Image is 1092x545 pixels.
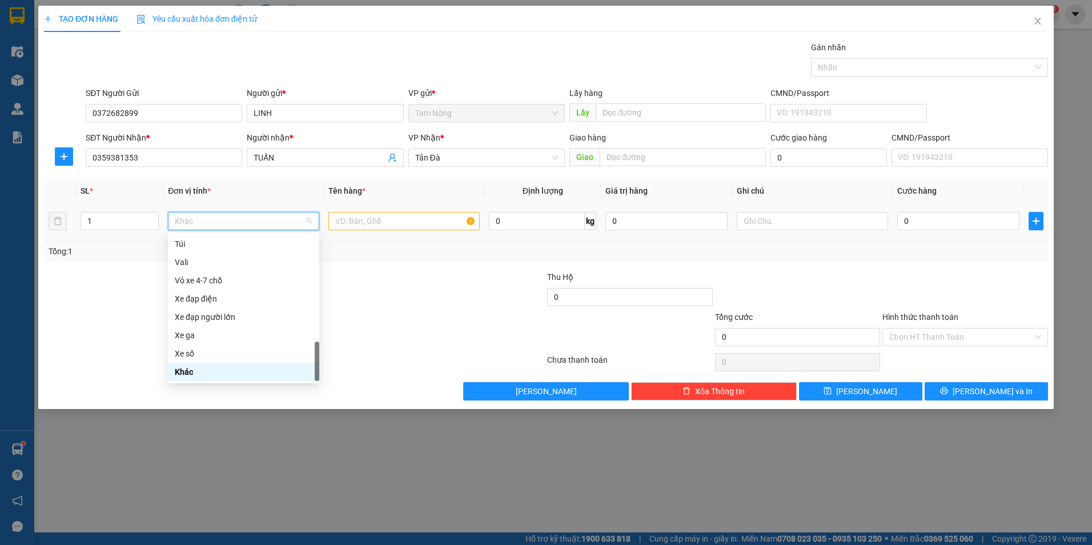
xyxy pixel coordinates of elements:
[328,212,480,230] input: VD: Bàn, Ghế
[168,235,319,253] div: Túi
[168,308,319,326] div: Xe đạp người lớn
[175,292,312,305] div: Xe đạp điện
[1029,217,1043,226] span: plus
[168,326,319,344] div: Xe ga
[415,149,558,166] span: Tản Đà
[732,180,893,202] th: Ghi chú
[953,385,1033,398] span: [PERSON_NAME] và In
[175,213,312,230] span: Khác
[408,87,565,99] div: VP gửi
[168,253,319,271] div: Vali
[569,103,596,122] span: Lấy
[605,212,728,230] input: 0
[415,105,558,122] span: Tam Nông
[1033,17,1042,26] span: close
[168,363,319,381] div: Khác
[897,186,937,195] span: Cước hàng
[715,312,753,322] span: Tổng cước
[770,133,827,142] label: Cước giao hàng
[631,382,797,400] button: deleteXóa Thông tin
[49,212,67,230] button: delete
[175,366,312,378] div: Khác
[925,382,1048,400] button: printer[PERSON_NAME] và In
[546,354,714,374] div: Chưa thanh toán
[770,149,887,167] input: Cước giao hàng
[328,186,366,195] span: Tên hàng
[596,103,766,122] input: Dọc đường
[940,387,948,396] span: printer
[247,87,403,99] div: Người gửi
[523,186,563,195] span: Định lượng
[605,186,648,195] span: Giá trị hàng
[86,87,242,99] div: SĐT Người Gửi
[55,152,73,161] span: plus
[695,385,745,398] span: Xóa Thông tin
[682,387,690,396] span: delete
[408,133,440,142] span: VP Nhận
[569,148,600,166] span: Giao
[1029,212,1043,230] button: plus
[836,385,897,398] span: [PERSON_NAME]
[737,212,888,230] input: Ghi Chú
[168,186,211,195] span: Đơn vị tính
[585,212,596,230] span: kg
[175,274,312,287] div: Vỏ xe 4-7 chổ
[799,382,922,400] button: save[PERSON_NAME]
[168,271,319,290] div: Vỏ xe 4-7 chổ
[168,344,319,363] div: Xe số
[811,43,846,52] label: Gán nhãn
[44,15,52,23] span: plus
[770,87,927,99] div: CMND/Passport
[892,131,1048,144] div: CMND/Passport
[175,311,312,323] div: Xe đạp người lớn
[175,347,312,360] div: Xe số
[882,312,958,322] label: Hình thức thanh toán
[516,385,577,398] span: [PERSON_NAME]
[168,290,319,308] div: Xe đạp điện
[136,14,257,23] span: Yêu cầu xuất hóa đơn điện tử
[824,387,832,396] span: save
[175,238,312,250] div: Túi
[463,382,629,400] button: [PERSON_NAME]
[86,131,242,144] div: SĐT Người Nhận
[247,131,403,144] div: Người nhận
[44,14,118,23] span: TẠO ĐƠN HÀNG
[569,133,606,142] span: Giao hàng
[600,148,766,166] input: Dọc đường
[388,153,397,162] span: user-add
[55,147,73,166] button: plus
[49,245,421,258] div: Tổng: 1
[81,186,90,195] span: SL
[547,272,573,282] span: Thu Hộ
[1022,6,1054,38] button: Close
[569,89,603,98] span: Lấy hàng
[175,329,312,342] div: Xe ga
[175,256,312,269] div: Vali
[136,15,146,24] img: icon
